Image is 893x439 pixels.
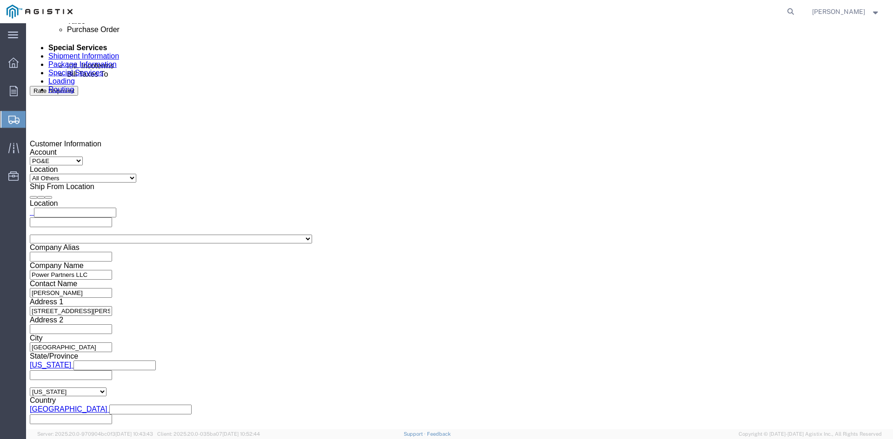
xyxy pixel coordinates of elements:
[7,5,73,19] img: logo
[115,431,153,437] span: [DATE] 10:43:43
[404,431,427,437] a: Support
[812,6,880,17] button: [PERSON_NAME]
[427,431,451,437] a: Feedback
[26,23,893,429] iframe: FS Legacy Container
[812,7,865,17] span: Amanda Brown
[222,431,260,437] span: [DATE] 10:52:44
[37,431,153,437] span: Server: 2025.20.0-970904bc0f3
[739,430,882,438] span: Copyright © [DATE]-[DATE] Agistix Inc., All Rights Reserved
[157,431,260,437] span: Client: 2025.20.0-035ba07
